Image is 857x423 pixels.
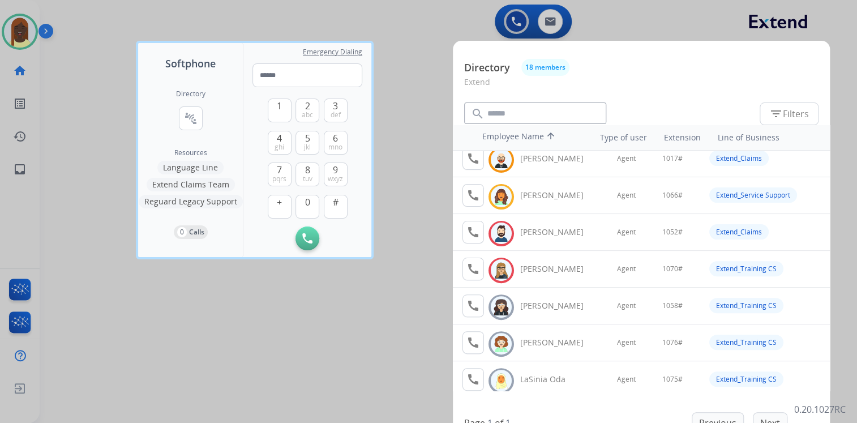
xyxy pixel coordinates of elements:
p: 0 [177,227,187,237]
span: Agent [617,191,636,200]
button: Language Line [157,161,224,174]
button: 4ghi [268,131,292,155]
p: 0.20.1027RC [794,403,846,416]
mat-icon: search [471,107,485,121]
span: wxyz [328,174,343,183]
div: Extend_Claims [709,151,769,166]
span: 9 [333,163,338,177]
button: 0Calls [174,225,208,239]
span: Resources [174,148,207,157]
span: 2 [305,99,310,113]
div: [PERSON_NAME] [520,227,596,238]
span: Agent [617,301,636,310]
img: call-button [302,233,312,243]
th: Extension [658,126,706,149]
th: Employee Name [477,125,579,150]
span: Agent [617,338,636,347]
span: 1058# [662,301,683,310]
span: 1075# [662,375,683,384]
span: 6 [333,131,338,145]
span: 7 [277,163,282,177]
span: mno [328,143,342,152]
span: 1052# [662,228,683,237]
img: avatar [493,298,509,316]
th: Line of Business [712,126,824,149]
div: Extend_Claims [709,224,769,240]
div: Extend_Training CS [709,261,783,276]
div: Extend_Training CS [709,371,783,387]
span: jkl [304,143,311,152]
img: avatar [493,335,509,353]
div: [PERSON_NAME] [520,337,596,348]
mat-icon: call [466,373,480,386]
mat-icon: filter_list [769,107,783,121]
mat-icon: connect_without_contact [184,112,198,125]
span: 0 [305,195,310,209]
span: Agent [617,228,636,237]
button: Reguard Legacy Support [139,195,243,208]
div: [PERSON_NAME] [520,190,596,201]
div: [PERSON_NAME] [520,153,596,164]
span: Agent [617,375,636,384]
span: # [333,195,338,209]
button: 1 [268,99,292,122]
button: Extend Claims Team [147,178,235,191]
span: ghi [275,143,284,152]
mat-icon: call [466,262,480,276]
span: Agent [617,154,636,163]
span: def [331,110,341,119]
button: 3def [324,99,348,122]
span: 3 [333,99,338,113]
img: avatar [493,151,509,169]
mat-icon: call [466,189,480,202]
div: [PERSON_NAME] [520,300,596,311]
span: 1070# [662,264,683,274]
mat-icon: call [466,225,480,239]
img: avatar [493,262,509,279]
div: Extend_Service Support [709,187,797,203]
mat-icon: call [466,152,480,165]
img: avatar [493,225,509,242]
img: avatar [493,372,509,390]
p: Directory [464,60,510,75]
button: 7pqrs [268,163,292,186]
div: [PERSON_NAME] [520,263,596,275]
span: 1017# [662,154,683,163]
span: 5 [305,131,310,145]
span: abc [302,110,313,119]
span: 4 [277,131,282,145]
button: + [268,195,292,219]
span: 1076# [662,338,683,347]
mat-icon: call [466,299,480,313]
span: + [277,195,282,209]
button: Filters [760,102,819,125]
button: 0 [295,195,319,219]
button: 5jkl [295,131,319,155]
span: Filters [769,107,809,121]
mat-icon: arrow_upward [544,131,558,144]
img: avatar [493,188,509,206]
div: Extend_Training CS [709,298,783,313]
div: Extend_Training CS [709,335,783,350]
button: 9wxyz [324,163,348,186]
span: Agent [617,264,636,274]
span: 1066# [662,191,683,200]
button: # [324,195,348,219]
mat-icon: call [466,336,480,349]
button: 2abc [295,99,319,122]
p: Extend [464,76,819,97]
span: 1 [277,99,282,113]
button: 18 members [521,59,569,76]
span: pqrs [272,174,286,183]
div: LaSinia Oda [520,374,596,385]
span: Emergency Dialing [303,48,362,57]
th: Type of user [584,126,653,149]
button: 8tuv [295,163,319,186]
span: tuv [303,174,312,183]
p: Calls [189,227,204,237]
button: 6mno [324,131,348,155]
span: 8 [305,163,310,177]
h2: Directory [176,89,205,99]
span: Softphone [165,55,216,71]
